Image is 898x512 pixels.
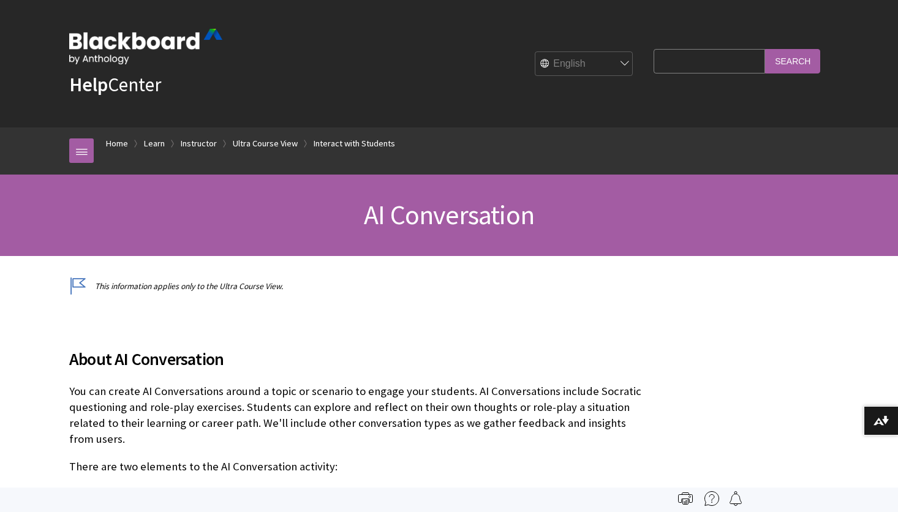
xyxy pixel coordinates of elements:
[728,491,743,506] img: Follow this page
[69,72,108,97] strong: Help
[765,49,820,73] input: Search
[364,198,534,232] span: AI Conversation
[704,491,719,506] img: More help
[69,459,647,475] p: There are two elements to the AI Conversation activity:
[314,136,395,151] a: Interact with Students
[69,280,647,292] p: This information applies only to the Ultra Course View.
[69,346,647,372] span: About AI Conversation
[144,136,165,151] a: Learn
[69,383,647,448] p: You can create AI Conversations around a topic or scenario to engage your students. AI Conversati...
[69,72,161,97] a: HelpCenter
[69,29,222,64] img: Blackboard by Anthology
[106,136,128,151] a: Home
[535,52,633,77] select: Site Language Selector
[233,136,298,151] a: Ultra Course View
[181,136,217,151] a: Instructor
[678,491,693,506] img: Print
